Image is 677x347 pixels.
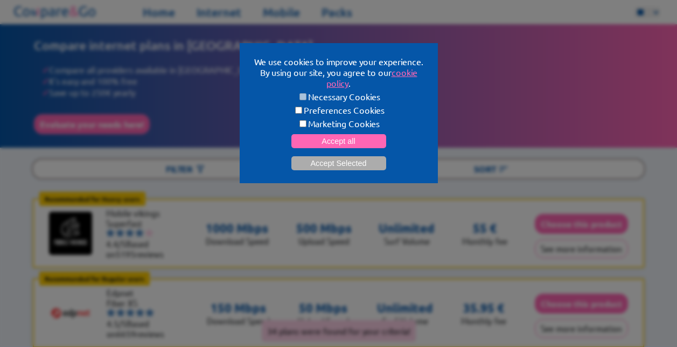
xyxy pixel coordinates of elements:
p: We use cookies to improve your experience. By using our site, you agree to our . [253,56,425,88]
input: Preferences Cookies [295,107,302,114]
input: Marketing Cookies [299,120,306,127]
label: Preferences Cookies [253,105,425,115]
label: Necessary Cookies [253,91,425,102]
a: cookie policy [326,67,417,88]
input: Necessary Cookies [299,93,306,100]
label: Marketing Cookies [253,118,425,129]
button: Accept all [291,134,386,148]
button: Accept Selected [291,156,386,170]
